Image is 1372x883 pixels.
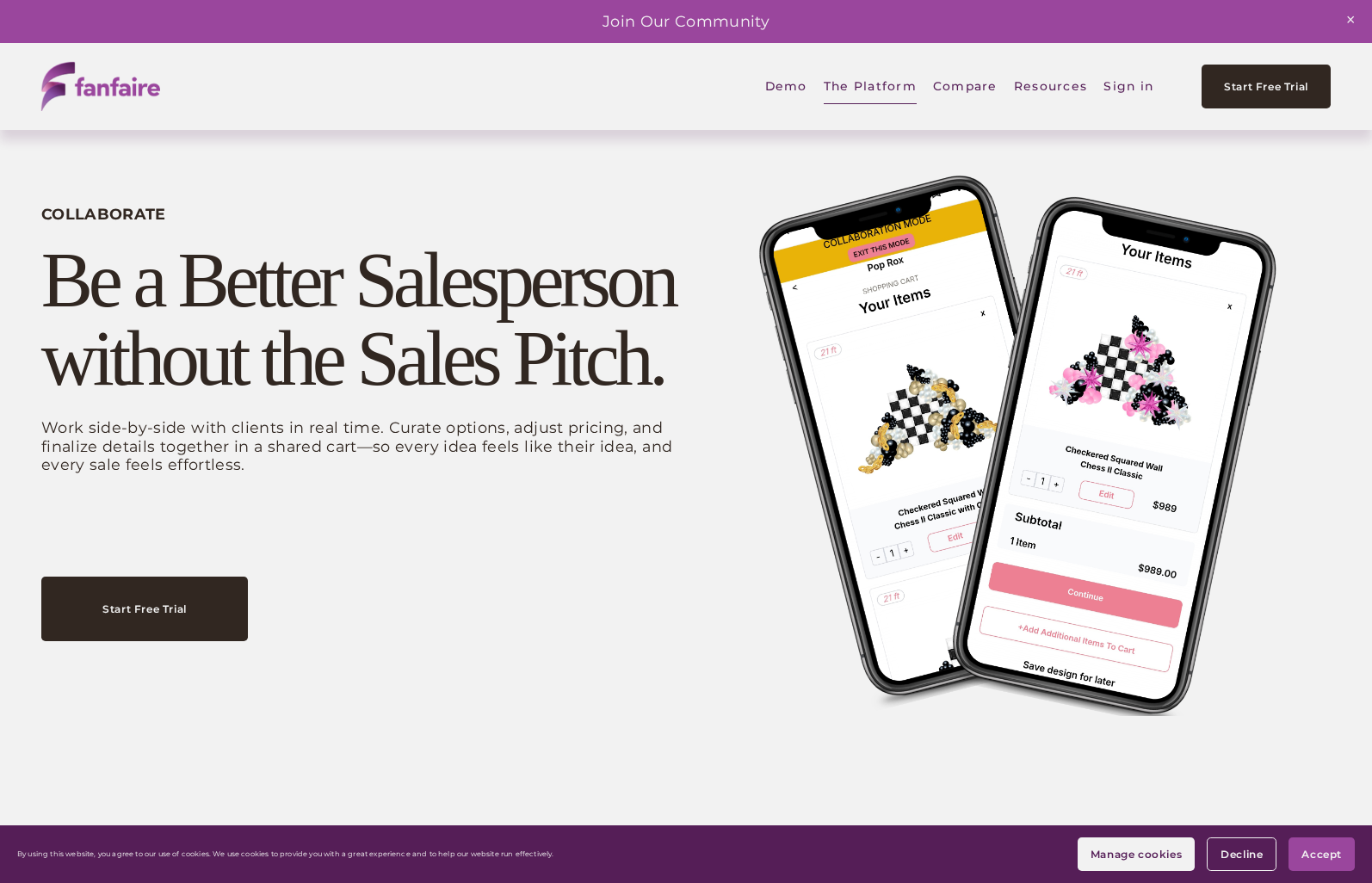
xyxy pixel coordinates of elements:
a: folder dropdown [824,66,917,107]
a: folder dropdown [1014,66,1087,107]
span: Decline [1221,848,1263,861]
a: Compare [933,66,998,107]
a: Sign in [1103,66,1153,107]
a: Start Free Trial [1202,65,1331,108]
h2: Be a Better Salesperson without the Sales Pitch. [41,242,682,398]
span: Accept [1301,848,1342,861]
strong: COLLABORATE [41,205,166,223]
span: Resources [1014,67,1087,106]
button: Manage cookies [1078,837,1195,871]
button: Accept [1289,837,1355,871]
button: Decline [1207,837,1276,871]
span: The Platform [824,67,917,106]
img: fanfaire [41,62,160,111]
span: Manage cookies [1091,848,1182,861]
a: Demo [765,66,807,107]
